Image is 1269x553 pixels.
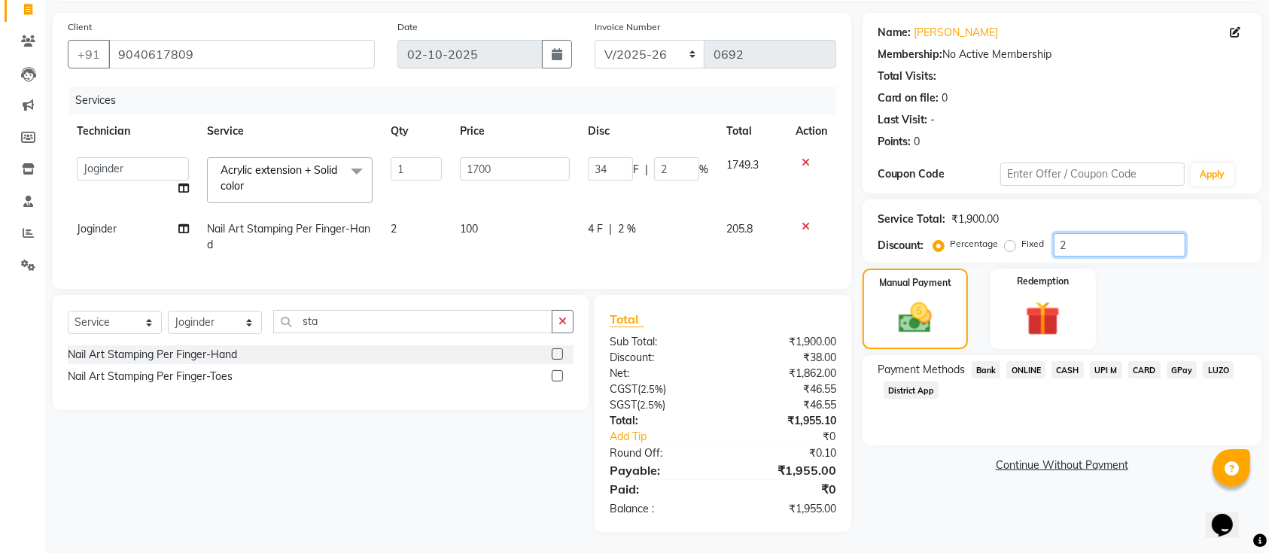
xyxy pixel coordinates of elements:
[744,429,848,445] div: ₹0
[1167,361,1197,378] span: GPay
[598,429,744,445] a: Add Tip
[598,397,723,413] div: ( )
[68,369,233,384] div: Nail Art Stamping Per Finger-Toes
[68,347,237,363] div: Nail Art Stamping Per Finger-Hand
[598,334,723,350] div: Sub Total:
[888,299,942,337] img: _cash.svg
[878,68,937,84] div: Total Visits:
[68,20,92,34] label: Client
[723,366,847,381] div: ₹1,862.00
[931,112,936,128] div: -
[207,222,370,251] span: Nail Art Stamping Per Finger-Hand
[391,222,397,235] span: 2
[69,87,848,114] div: Services
[598,413,723,429] div: Total:
[723,461,847,479] div: ₹1,955.00
[1006,361,1045,378] span: ONLINE
[273,310,552,333] input: Search or Scan
[1017,275,1069,288] label: Redemption
[1203,361,1234,378] span: LUZO
[221,163,337,193] span: Acrylic extension + Solid color
[244,179,251,193] a: x
[397,20,418,34] label: Date
[787,114,836,148] th: Action
[878,362,966,378] span: Payment Methods
[726,158,759,172] span: 1749.3
[878,134,911,150] div: Points:
[598,445,723,461] div: Round Off:
[723,413,847,429] div: ₹1,955.10
[723,397,847,413] div: ₹46.55
[723,480,847,498] div: ₹0
[68,114,198,148] th: Technician
[878,166,1000,182] div: Coupon Code
[1000,163,1185,186] input: Enter Offer / Coupon Code
[942,90,948,106] div: 0
[884,381,939,399] span: District App
[610,398,637,412] span: SGST
[914,25,999,41] a: [PERSON_NAME]
[1015,297,1071,340] img: _gift.svg
[77,222,117,235] span: Joginder
[641,383,663,395] span: 2.5%
[1128,361,1161,378] span: CARD
[723,501,847,517] div: ₹1,955.00
[598,480,723,498] div: Paid:
[952,211,1000,227] div: ₹1,900.00
[878,112,928,128] div: Last Visit:
[723,350,847,366] div: ₹38.00
[645,162,648,178] span: |
[382,114,451,148] th: Qty
[1191,163,1234,186] button: Apply
[972,361,1001,378] span: Bank
[717,114,787,148] th: Total
[723,381,847,397] div: ₹46.55
[1090,361,1122,378] span: UPI M
[633,162,639,178] span: F
[878,238,924,254] div: Discount:
[640,399,662,411] span: 2.5%
[598,381,723,397] div: ( )
[598,366,723,381] div: Net:
[1022,237,1045,251] label: Fixed
[598,501,723,517] div: Balance :
[610,382,638,396] span: CGST
[878,47,943,62] div: Membership:
[1206,493,1254,538] iframe: chat widget
[598,350,723,366] div: Discount:
[460,222,478,235] span: 100
[866,457,1258,473] a: Continue Without Payment
[609,221,612,237] span: |
[108,40,375,68] input: Search by Name/Mobile/Email/Code
[723,445,847,461] div: ₹0.10
[914,134,921,150] div: 0
[1051,361,1084,378] span: CASH
[726,222,753,235] span: 205.8
[451,114,579,148] th: Price
[878,211,946,227] div: Service Total:
[878,90,939,106] div: Card on file:
[198,114,382,148] th: Service
[618,221,636,237] span: 2 %
[723,334,847,350] div: ₹1,900.00
[579,114,717,148] th: Disc
[68,40,110,68] button: +91
[610,311,644,327] span: Total
[951,237,999,251] label: Percentage
[878,47,1246,62] div: No Active Membership
[879,276,951,290] label: Manual Payment
[595,20,660,34] label: Invoice Number
[588,221,603,237] span: 4 F
[598,461,723,479] div: Payable:
[878,25,911,41] div: Name:
[699,162,708,178] span: %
